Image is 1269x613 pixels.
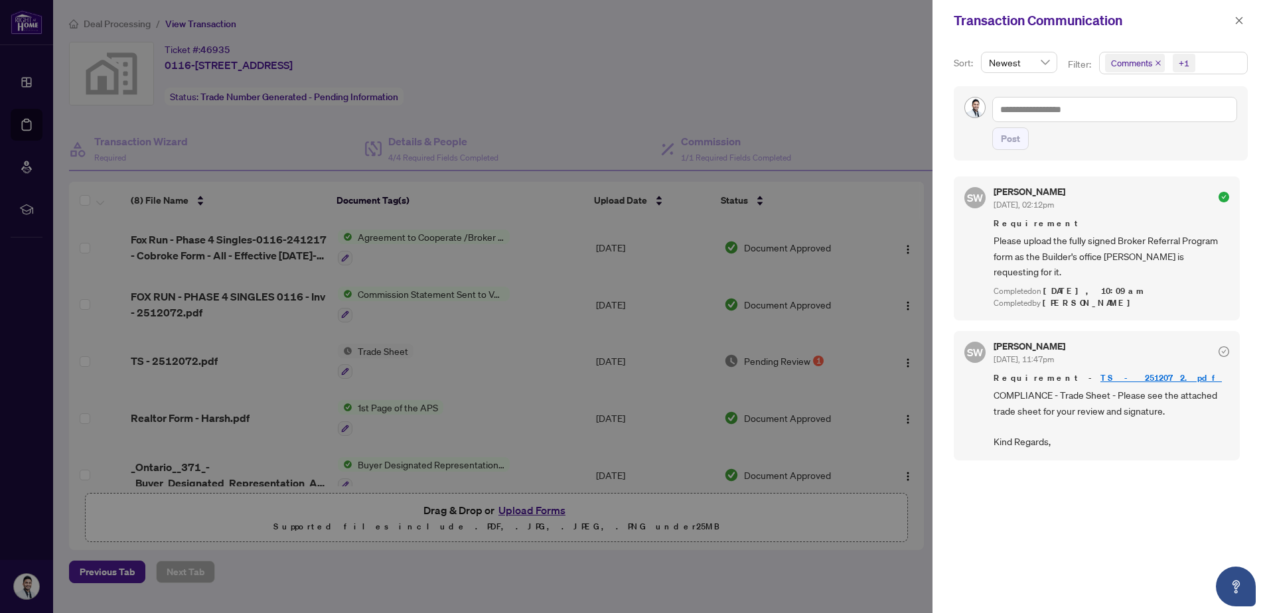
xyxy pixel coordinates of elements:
[1100,372,1222,383] a: TS - 2512072.pdf
[1219,192,1229,202] span: check-circle
[965,98,985,117] img: Profile Icon
[1219,346,1229,357] span: check-circle
[967,344,984,361] span: SW
[954,56,976,70] p: Sort:
[994,342,1065,351] h5: [PERSON_NAME]
[994,233,1229,279] span: Please upload the fully signed Broker Referral Program form as the Builder's office [PERSON_NAME]...
[994,285,1229,298] div: Completed on
[954,11,1231,31] div: Transaction Communication
[1068,57,1093,72] p: Filter:
[994,354,1054,364] span: [DATE], 11:47pm
[992,127,1029,150] button: Post
[994,217,1229,230] span: Requirement
[1105,54,1165,72] span: Comments
[1155,60,1161,66] span: close
[1216,567,1256,606] button: Open asap
[1179,56,1189,70] div: +1
[1043,285,1146,297] span: [DATE], 10:09am
[994,187,1065,196] h5: [PERSON_NAME]
[994,200,1054,210] span: [DATE], 02:12pm
[1043,297,1138,308] span: [PERSON_NAME]
[994,297,1229,310] div: Completed by
[994,387,1229,450] span: COMPLIANCE - Trade Sheet - Please see the attached trade sheet for your review and signature. Kin...
[967,190,984,206] span: SW
[1234,16,1244,25] span: close
[989,52,1049,72] span: Newest
[994,372,1229,385] span: Requirement -
[1111,56,1152,70] span: Comments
